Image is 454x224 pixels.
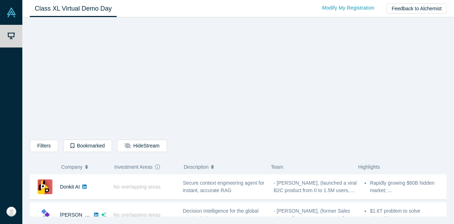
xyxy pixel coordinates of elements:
[184,159,264,174] button: Description
[113,184,161,190] span: No overlapping areas
[101,212,106,217] svg: dsa ai sparkles
[358,164,380,170] span: Highlights
[183,180,265,193] span: Secure context engineering agent for instant, accurate RAG
[30,140,58,152] button: Filters
[61,159,107,174] button: Company
[60,184,80,190] a: Donkit AI
[387,4,447,13] button: Feedback to Alchemist
[117,140,167,152] button: HideStream
[63,140,112,152] button: Bookmarked
[370,215,448,222] li: PhD with 15 patents ...
[271,164,283,170] span: Team
[30,0,117,17] a: Class XL Virtual Demo Day
[6,207,16,217] img: Sergei Balakirev's Account
[139,23,337,134] iframe: Alchemist Class XL Demo Day: Vault
[61,159,83,174] span: Company
[38,207,52,222] img: Kimaru AI's Logo
[6,7,16,17] img: Alchemist Vault Logo
[315,2,382,14] a: Modify My Registration
[370,207,448,215] li: $1.6T problem to solve
[38,179,52,194] img: Donkit AI's Logo
[370,179,448,194] li: Rapidly growing $60B hidden market; ...
[184,159,209,174] span: Description
[114,159,153,174] span: Investment Areas
[60,212,101,218] a: [PERSON_NAME]
[113,212,161,218] span: No overlapping areas
[183,208,259,221] span: Decision Intelligence for the global supply chain.
[274,180,357,193] span: - [PERSON_NAME], (launched a viral B2C product from 0 to 1.5M users, ...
